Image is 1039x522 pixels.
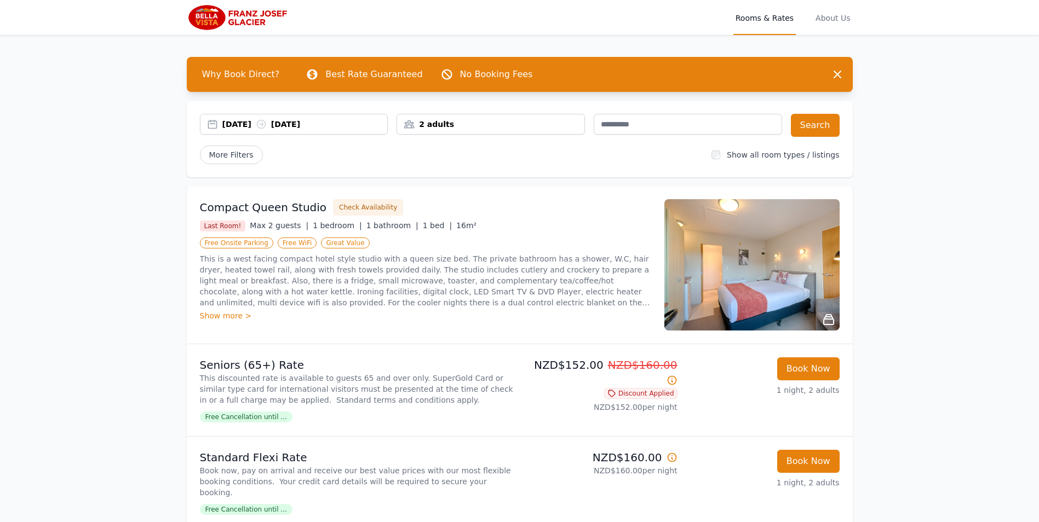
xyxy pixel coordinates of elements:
span: NZD$160.00 [608,358,678,372]
div: [DATE] [DATE] [222,119,388,130]
span: Free WiFi [278,237,317,248]
span: Free Onsite Parking [200,237,273,248]
img: Bella Vista Franz Josef Glacier [187,4,292,31]
span: 16m² [456,221,477,230]
p: This discounted rate is available to guests 65 and over only. SuperGold Card or similar type card... [200,373,515,405]
p: This is a west facing compact hotel style studio with a queen size bed. The private bathroom has ... [200,253,651,308]
span: Why Book Direct? [193,63,289,85]
div: Show more > [200,310,651,321]
button: Book Now [777,357,840,380]
span: 1 bedroom | [313,221,362,230]
span: Free Cancellation until ... [200,504,292,515]
span: Max 2 guests | [250,221,308,230]
p: NZD$160.00 [524,450,678,465]
p: NZD$152.00 per night [524,402,678,413]
button: Book Now [777,450,840,473]
h3: Compact Queen Studio [200,200,327,215]
label: Show all room types / listings [727,150,839,159]
span: 1 bathroom | [366,221,418,230]
button: Search [791,114,840,137]
span: Discount Applied [604,388,678,399]
span: 1 bed | [423,221,452,230]
p: Best Rate Guaranteed [325,68,422,81]
p: NZD$152.00 [524,357,678,388]
p: Book now, pay on arrival and receive our best value prices with our most flexible booking conditi... [200,465,515,498]
p: No Booking Fees [460,68,533,81]
span: Free Cancellation until ... [200,411,292,422]
p: 1 night, 2 adults [686,477,840,488]
button: Check Availability [333,199,403,216]
p: 1 night, 2 adults [686,385,840,396]
p: Seniors (65+) Rate [200,357,515,373]
div: 2 adults [397,119,584,130]
p: NZD$160.00 per night [524,465,678,476]
p: Standard Flexi Rate [200,450,515,465]
span: Last Room! [200,221,246,231]
span: More Filters [200,146,263,164]
span: Great Value [321,237,369,248]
